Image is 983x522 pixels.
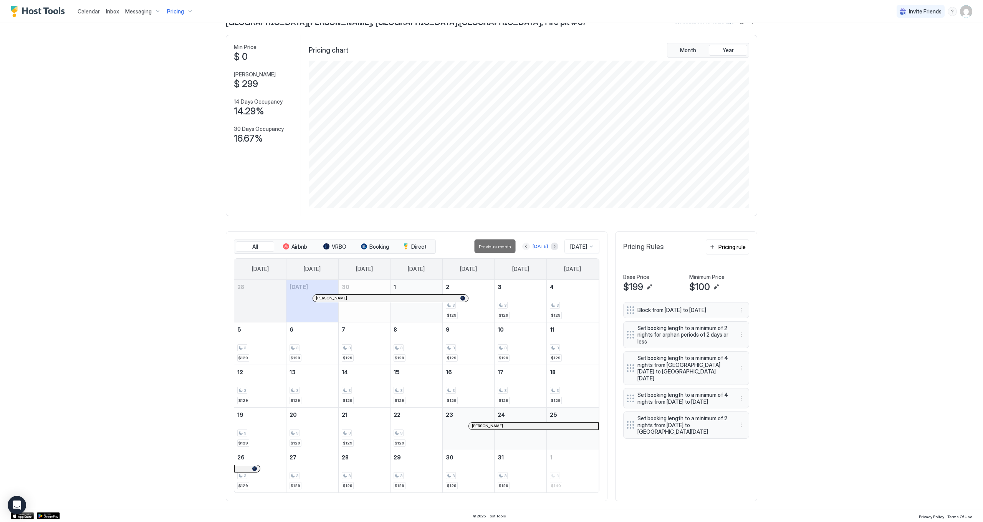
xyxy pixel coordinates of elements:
td: October 1, 2025 [391,280,443,322]
div: tab-group [667,43,749,58]
button: Direct [396,241,434,252]
div: Set booking length to a minimum of 2 nights from [DATE] to [GEOGRAPHIC_DATA][DATE] menu [623,411,749,439]
td: October 26, 2025 [234,450,286,492]
span: 10 [498,326,504,333]
span: 3 [400,388,402,393]
span: 3 [504,345,506,350]
span: 3 [504,473,506,478]
button: Next month [551,243,558,250]
span: $129 [395,398,404,403]
td: October 24, 2025 [495,407,547,450]
a: October 26, 2025 [234,450,286,464]
td: October 2, 2025 [442,280,495,322]
span: $129 [238,398,248,403]
span: 5 [237,326,241,333]
td: October 3, 2025 [495,280,547,322]
td: October 16, 2025 [442,365,495,407]
span: Block from [DATE] to [DATE] [637,307,729,314]
span: 26 [237,454,245,461]
a: October 12, 2025 [234,365,286,379]
td: October 12, 2025 [234,365,286,407]
span: 3 [296,388,298,393]
a: October 19, 2025 [234,408,286,422]
div: Pricing rule [718,243,746,251]
a: October 2, 2025 [443,280,495,294]
td: October 9, 2025 [442,322,495,365]
span: 17 [498,369,503,375]
span: 9 [446,326,450,333]
span: 30 [342,284,349,290]
span: 14 Days Occupancy [234,98,283,105]
span: 8 [394,326,397,333]
span: 3 [244,431,246,436]
span: 23 [446,411,453,418]
a: October 31, 2025 [495,450,546,464]
span: Inbox [106,8,119,15]
span: 16 [446,369,452,375]
div: menu [736,420,746,429]
td: October 11, 2025 [546,322,599,365]
a: October 29, 2025 [391,450,442,464]
span: 3 [556,388,559,393]
div: Host Tools Logo [11,6,68,17]
div: Google Play Store [37,512,60,519]
td: October 25, 2025 [546,407,599,450]
span: [DATE] [408,266,425,273]
td: October 15, 2025 [391,365,443,407]
span: 28 [237,284,244,290]
td: October 31, 2025 [495,450,547,492]
td: October 7, 2025 [338,322,391,365]
a: Friday [505,259,537,279]
span: 21 [342,411,348,418]
span: 15 [394,369,400,375]
div: Set booking length to a minimum of 2 nights for orphan periods of 2 days or less menu [623,321,749,349]
a: October 18, 2025 [547,365,599,379]
td: October 10, 2025 [495,322,547,365]
span: 3 [348,473,351,478]
a: October 9, 2025 [443,322,495,337]
a: October 4, 2025 [547,280,599,294]
span: $129 [238,483,248,488]
span: [DATE] [460,266,477,273]
span: 25 [550,411,557,418]
span: $129 [499,355,508,360]
div: tab-group [234,240,436,254]
div: menu [736,330,746,339]
td: September 30, 2025 [338,280,391,322]
span: Previous month [479,244,511,249]
span: $129 [395,355,404,360]
a: October 21, 2025 [339,408,391,422]
a: October 30, 2025 [443,450,495,464]
span: $129 [291,355,300,360]
span: Calendar [78,8,100,15]
span: [PERSON_NAME] [316,296,347,301]
span: $129 [447,355,457,360]
a: October 22, 2025 [391,408,442,422]
span: $129 [551,398,561,403]
a: September 29, 2025 [286,280,338,294]
span: [PERSON_NAME] [472,423,503,428]
span: 16.67% [234,133,263,144]
span: $129 [291,483,300,488]
a: October 8, 2025 [391,322,442,337]
span: 20 [290,411,297,418]
span: [DATE] [304,266,321,273]
button: Booking [356,241,394,252]
td: October 27, 2025 [286,450,339,492]
button: Edit [645,282,654,292]
button: More options [736,306,746,315]
span: $129 [395,441,404,446]
a: October 27, 2025 [286,450,338,464]
span: Min Price [234,44,257,51]
button: Previous month [522,243,530,250]
span: $ 299 [234,78,258,90]
span: $129 [343,483,352,488]
td: October 6, 2025 [286,322,339,365]
span: 3 [244,388,246,393]
a: October 15, 2025 [391,365,442,379]
td: October 23, 2025 [442,407,495,450]
span: Airbnb [291,243,307,250]
span: $129 [395,483,404,488]
a: Wednesday [400,259,432,279]
span: 3 [348,431,351,436]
